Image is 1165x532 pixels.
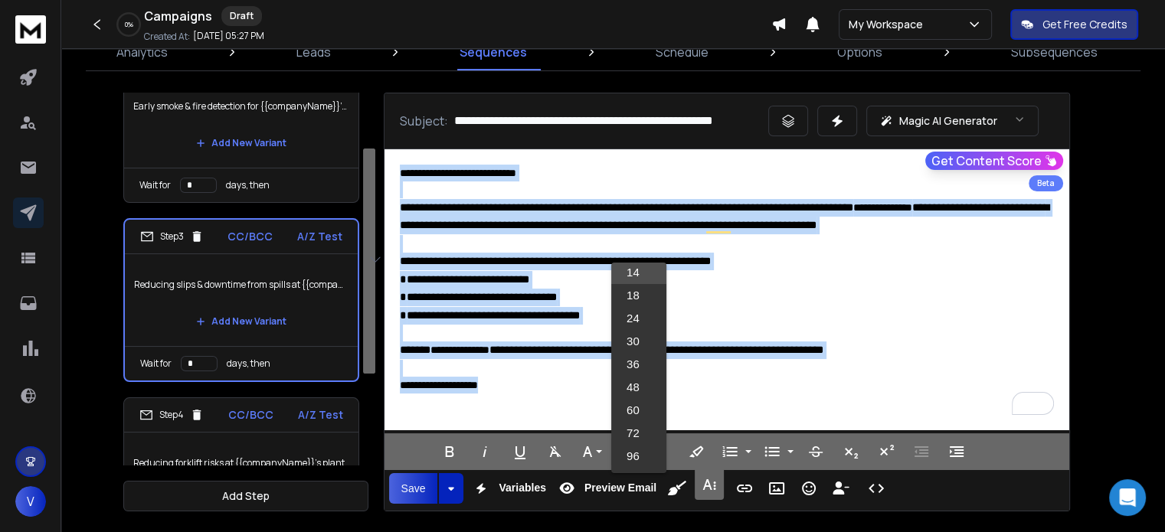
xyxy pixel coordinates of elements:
[221,6,262,26] div: Draft
[784,436,797,467] button: Unordered List
[470,436,499,467] button: Italic (Ctrl+I)
[123,218,359,382] li: Step3CC/BCCA/Z TestReducing slips & downtime from spills at {{companyName}}Add New VariantWait fo...
[466,473,549,504] button: Variables
[541,436,570,467] button: Clear Formatting
[1002,34,1107,70] a: Subsequences
[297,229,342,244] p: A/Z Test
[15,486,46,517] button: V
[184,306,299,337] button: Add New Variant
[849,17,929,32] p: My Workspace
[611,445,666,468] a: 96
[742,436,754,467] button: Ordered List
[435,436,464,467] button: Bold (Ctrl+B)
[298,407,343,423] p: A/Z Test
[296,43,331,61] p: Leads
[828,34,892,70] a: Options
[576,436,605,467] button: Font Family
[496,481,549,494] span: Variables
[730,473,759,504] button: Insert Link (Ctrl+K)
[287,34,340,70] a: Leads
[125,20,133,29] p: 0 %
[581,481,659,494] span: Preview Email
[611,422,666,445] a: 72
[144,7,212,25] h1: Campaigns
[15,15,46,44] img: logo
[226,179,270,191] p: days, then
[139,408,204,422] div: Step 4
[552,473,659,504] button: Preview Email
[899,113,997,129] p: Magic AI Generator
[228,407,273,423] p: CC/BCC
[862,473,891,504] button: Code View
[140,357,172,370] p: Wait for
[107,34,177,70] a: Analytics
[385,149,1069,430] div: To enrich screen reader interactions, please activate Accessibility in Grammarly extension settings
[193,30,264,42] p: [DATE] 05:27 PM
[646,34,718,70] a: Schedule
[123,41,359,203] li: Step2CC/BCCA/Z TestEarly smoke & fire detection for {{companyName}}’s facilitiesAdd New VariantWa...
[1042,17,1127,32] p: Get Free Credits
[139,179,171,191] p: Wait for
[1029,175,1063,191] div: Beta
[227,229,273,244] p: CC/BCC
[134,263,349,306] p: Reducing slips & downtime from spills at {{companyName}}
[506,436,535,467] button: Underline (Ctrl+U)
[611,353,666,376] a: 36
[389,473,438,504] button: Save
[1011,43,1098,61] p: Subsequences
[1109,479,1146,516] div: Open Intercom Messenger
[762,473,791,504] button: Insert Image (Ctrl+P)
[133,442,349,485] p: Reducing forklift risks at {{companyName}}’s plant
[116,43,168,61] p: Analytics
[836,436,866,467] button: Subscript
[715,436,744,467] button: Ordered List
[123,481,368,511] button: Add Step
[184,128,299,158] button: Add New Variant
[611,307,666,330] a: 24
[611,399,666,422] a: 60
[611,330,666,353] a: 30
[133,85,349,128] p: Early smoke & fire detection for {{companyName}}’s facilities
[925,152,1063,170] button: Get Content Score
[942,436,971,467] button: Increase Indent (Ctrl+])
[144,31,190,43] p: Created At:
[611,261,666,284] a: 14
[758,436,787,467] button: Unordered List
[140,230,204,243] div: Step 3
[826,473,856,504] button: Insert Unsubscribe Link
[460,43,527,61] p: Sequences
[450,34,536,70] a: Sequences
[611,284,666,307] a: 18
[837,43,882,61] p: Options
[866,106,1039,136] button: Magic AI Generator
[611,376,666,399] a: 48
[400,112,448,130] p: Subject:
[227,357,270,370] p: days, then
[794,473,823,504] button: Emoticons
[1010,9,1138,40] button: Get Free Credits
[872,436,901,467] button: Superscript
[907,436,936,467] button: Decrease Indent (Ctrl+[)
[656,43,708,61] p: Schedule
[801,436,830,467] button: Strikethrough (Ctrl+S)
